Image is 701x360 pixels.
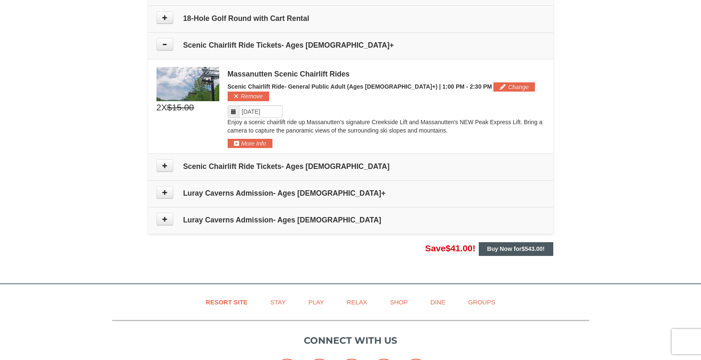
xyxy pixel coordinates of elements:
span: Save ! [425,243,475,253]
span: $543.00 [521,245,543,252]
button: More Info [228,139,272,148]
h4: Luray Caverns Admission- Ages [DEMOGRAPHIC_DATA]+ [157,189,545,197]
button: Remove [228,92,269,101]
button: Change [493,82,535,92]
span: 2 [157,101,162,114]
strong: Buy Now for ! [487,245,545,252]
span: Scenic Chairlift Ride- General Public Adult (Ages [DEMOGRAPHIC_DATA]+) | 1:00 PM - 2:30 PM [228,83,492,90]
a: Resort Site [195,293,258,311]
a: Relax [336,293,377,311]
span: X [161,101,167,114]
p: Enjoy a scenic chairlift ride up Massanutten’s signature Creekside Lift and Massanutten's NEW Pea... [228,118,545,135]
h4: Luray Caverns Admission- Ages [DEMOGRAPHIC_DATA] [157,216,545,224]
div: Massanutten Scenic Chairlift Rides [228,70,545,78]
a: Stay [260,293,296,311]
a: Play [298,293,334,311]
a: Dine [420,293,456,311]
h4: Scenic Chairlift Ride Tickets- Ages [DEMOGRAPHIC_DATA]+ [157,41,545,49]
h4: Scenic Chairlift Ride Tickets- Ages [DEMOGRAPHIC_DATA] [157,162,545,171]
button: Buy Now for$543.00! [479,242,553,255]
a: Shop [380,293,419,311]
img: 24896431-9-664d1467.jpg [157,67,219,101]
span: $15.00 [167,101,194,114]
h4: 18-Hole Golf Round with Cart Rental [157,14,545,23]
p: Connect with us [112,334,589,347]
span: $41.00 [446,243,472,253]
a: Groups [457,293,506,311]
